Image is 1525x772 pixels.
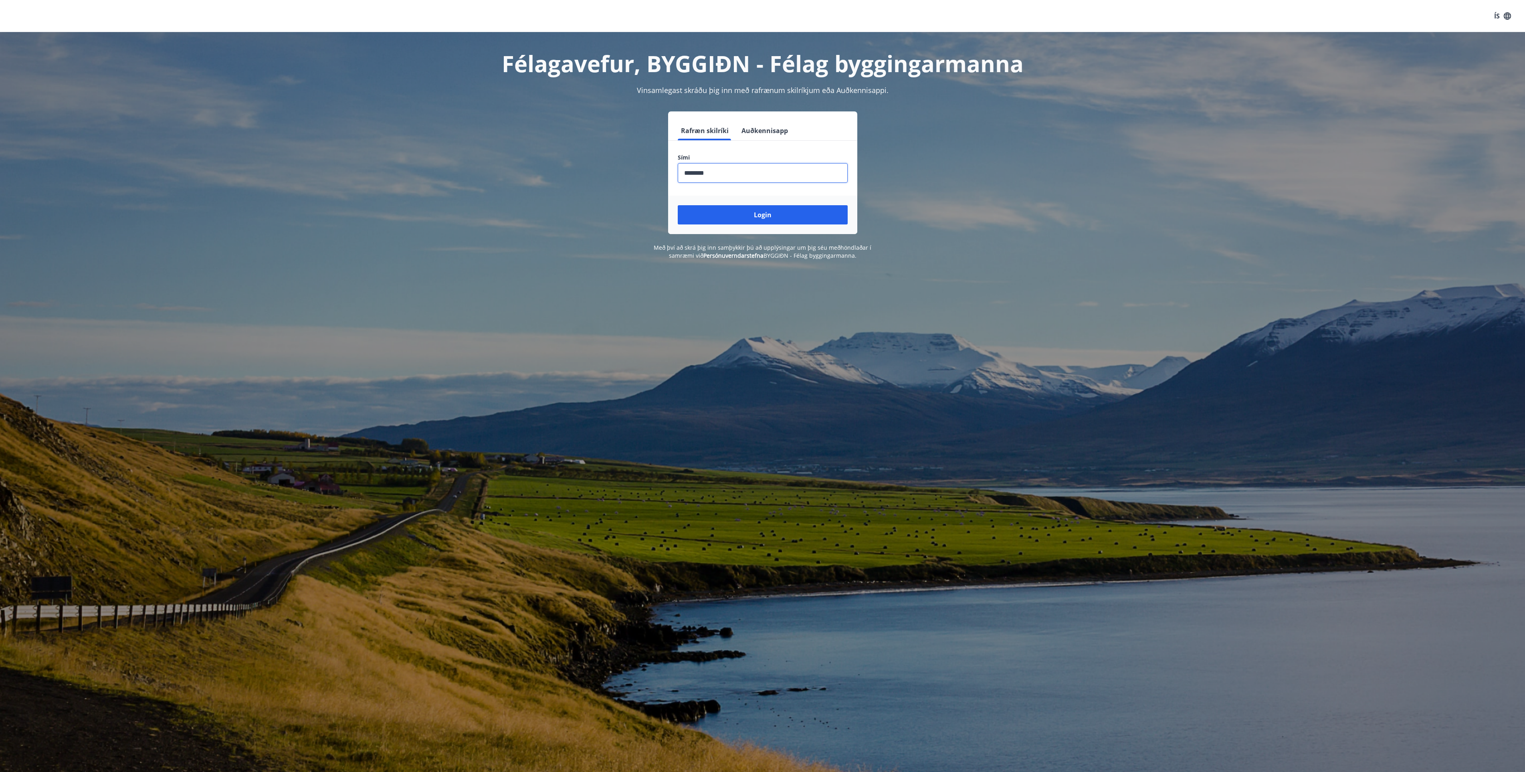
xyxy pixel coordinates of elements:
button: Auðkennisapp [738,121,791,140]
button: ÍS [1490,9,1515,23]
button: Login [678,205,848,224]
span: Með því að skrá þig inn samþykkir þú að upplýsingar um þig séu meðhöndlaðar í samræmi við BYGGIÐN... [654,244,871,259]
a: Persónuverndarstefna [703,252,764,259]
h1: Félagavefur, BYGGIÐN - Félag byggingarmanna [484,48,1042,79]
span: Vinsamlegast skráðu þig inn með rafrænum skilríkjum eða Auðkennisappi. [637,85,889,95]
button: Rafræn skilríki [678,121,732,140]
label: Sími [678,154,848,162]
